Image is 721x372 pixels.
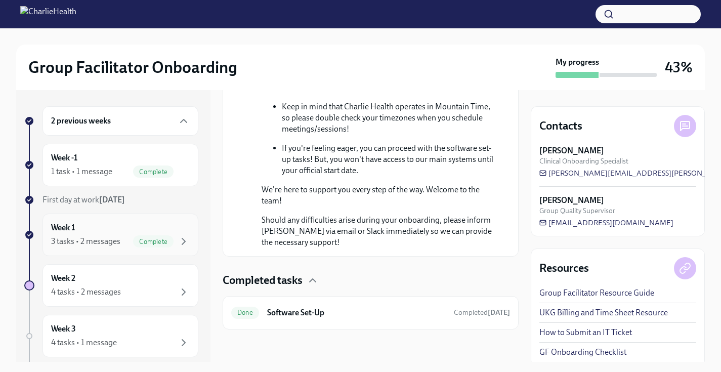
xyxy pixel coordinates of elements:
h6: Week 1 [51,222,75,233]
h6: Week -1 [51,152,77,163]
span: First day at work [43,195,125,204]
strong: [DATE] [99,195,125,204]
p: Should any difficulties arise during your onboarding, please inform [PERSON_NAME] via email or Sl... [262,215,494,248]
strong: My progress [556,57,599,68]
div: Completed tasks [223,273,519,288]
a: [EMAIL_ADDRESS][DOMAIN_NAME] [539,218,673,228]
p: If you're feeling eager, you can proceed with the software set-up tasks! But, you won't have acce... [282,143,494,176]
div: 4 tasks • 2 messages [51,286,121,298]
span: Done [231,309,259,316]
a: GF Onboarding Checklist [539,347,626,358]
a: Group Facilitator Resource Guide [539,287,654,299]
a: DoneSoftware Set-UpCompleted[DATE] [231,305,510,321]
a: First day at work[DATE] [24,194,198,205]
span: Complete [133,168,174,176]
span: Complete [133,238,174,245]
h3: 43% [665,58,693,76]
h6: 2 previous weeks [51,115,111,127]
img: CharlieHealth [20,6,76,22]
span: Group Quality Supervisor [539,206,615,216]
a: Week 34 tasks • 1 message [24,315,198,357]
div: 1 task • 1 message [51,166,112,177]
strong: [PERSON_NAME] [539,195,604,206]
h4: Completed tasks [223,273,303,288]
strong: [DATE] [488,308,510,317]
a: How to Submit an IT Ticket [539,327,632,338]
p: Keep in mind that Charlie Health operates in Mountain Time, so please double check your timezones... [282,101,494,135]
h4: Contacts [539,118,582,134]
a: Week -11 task • 1 messageComplete [24,144,198,186]
h6: Week 2 [51,273,75,284]
a: Week 13 tasks • 2 messagesComplete [24,214,198,256]
h2: Group Facilitator Onboarding [28,57,237,77]
span: Completed [454,308,510,317]
strong: [PERSON_NAME] [539,145,604,156]
div: 3 tasks • 2 messages [51,236,120,247]
h6: Software Set-Up [267,307,446,318]
div: 2 previous weeks [43,106,198,136]
span: Clinical Onboarding Specialist [539,156,628,166]
p: We're here to support you every step of the way. Welcome to the team! [262,184,494,206]
h4: Resources [539,261,589,276]
a: UKG Billing and Time Sheet Resource [539,307,668,318]
h6: Week 3 [51,323,76,335]
span: August 18th, 2025 20:34 [454,308,510,317]
a: Week 24 tasks • 2 messages [24,264,198,307]
div: 4 tasks • 1 message [51,337,117,348]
